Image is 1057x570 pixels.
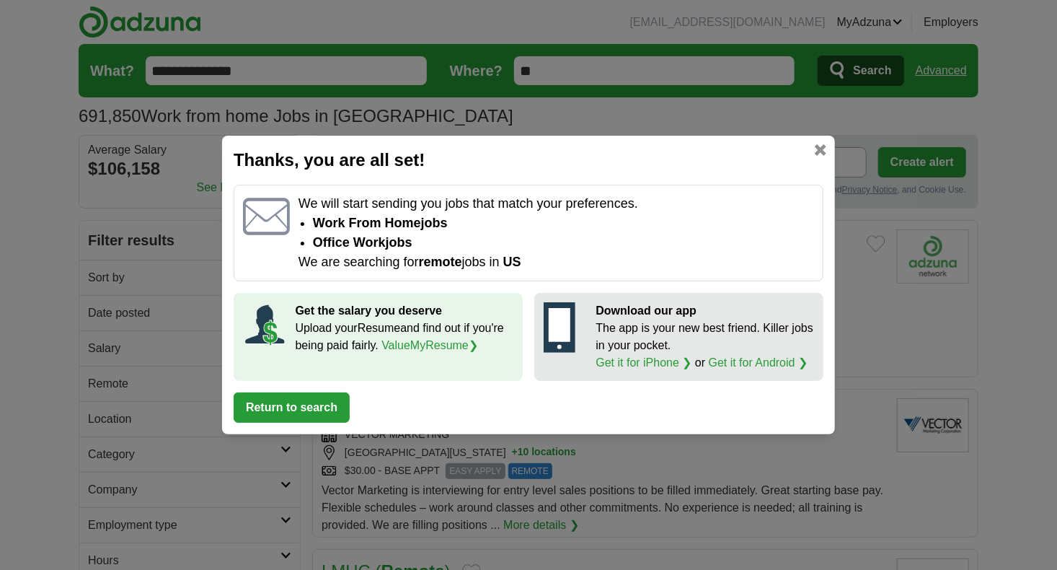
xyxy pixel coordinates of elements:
strong: remote [419,255,462,269]
button: Return to search [234,393,350,423]
li: office work jobs [313,233,814,253]
a: Get it for Android ❯ [709,356,808,369]
a: Get it for iPhone ❯ [596,356,692,369]
h2: Thanks, you are all set! [234,147,823,173]
li: work from home jobs [313,214,814,233]
p: We will start sending you jobs that match your preferences. [298,194,814,214]
p: Get the salary you deserve [296,302,514,320]
p: The app is your new best friend. Killer jobs in your pocket. or [596,320,815,372]
a: ValueMyResume❯ [381,339,478,351]
p: Upload your Resume and find out if you're being paid fairly. [296,320,514,354]
p: We are searching for jobs in [298,253,814,272]
p: Download our app [596,302,815,320]
span: US [503,255,521,269]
